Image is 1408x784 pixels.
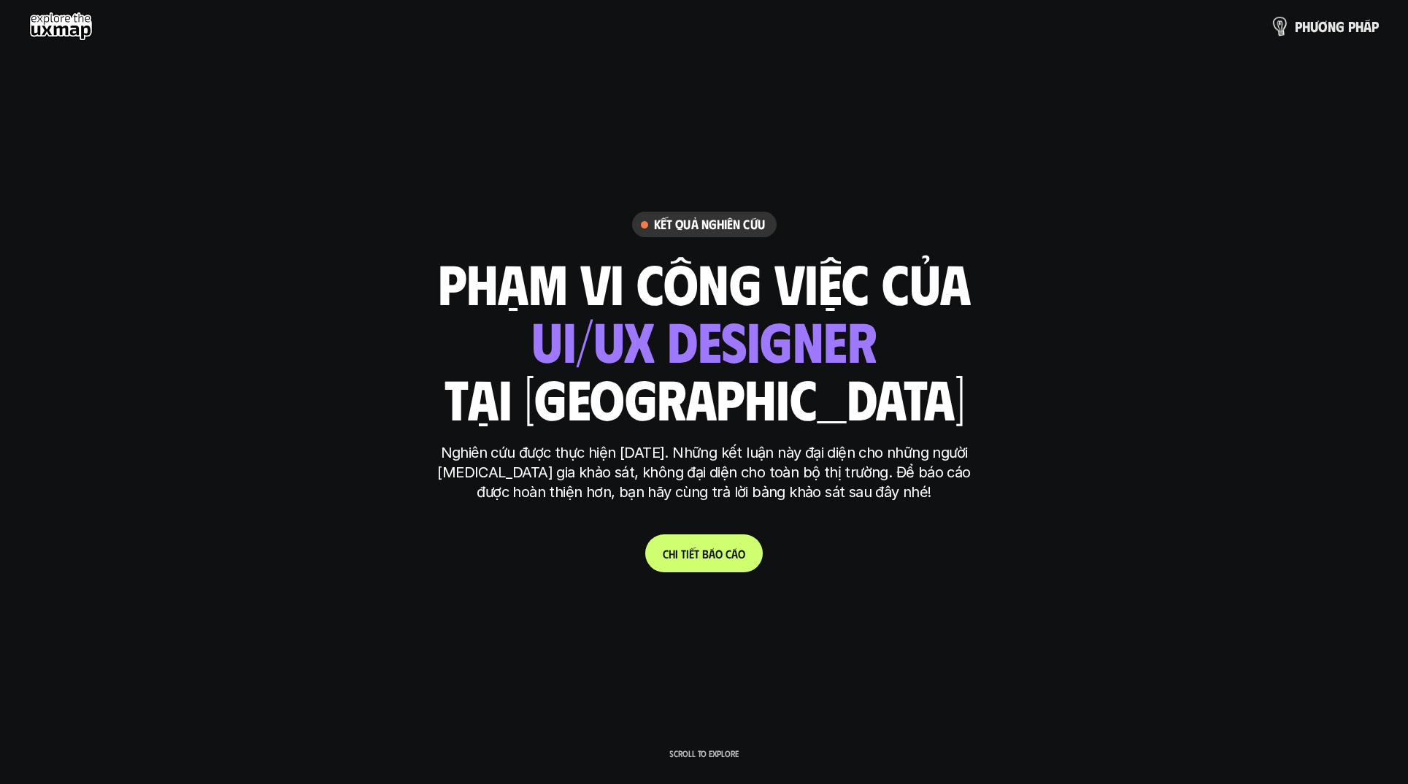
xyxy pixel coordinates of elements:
span: ế [689,547,694,561]
a: Chitiếtbáocáo [645,534,763,572]
span: i [686,547,689,561]
span: o [738,547,745,561]
span: b [702,547,709,561]
span: á [731,547,738,561]
p: Scroll to explore [669,748,739,758]
span: C [663,547,669,561]
span: á [709,547,715,561]
p: Nghiên cứu được thực hiện [DATE]. Những kết luận này đại diện cho những người [MEDICAL_DATA] gia ... [431,443,978,502]
span: h [669,547,675,561]
span: o [715,547,723,561]
h1: tại [GEOGRAPHIC_DATA] [444,367,964,428]
span: c [726,547,731,561]
h6: Kết quả nghiên cứu [654,216,765,233]
span: t [681,547,686,561]
h1: phạm vi công việc của [438,252,971,313]
span: i [675,547,678,561]
span: t [694,547,699,561]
